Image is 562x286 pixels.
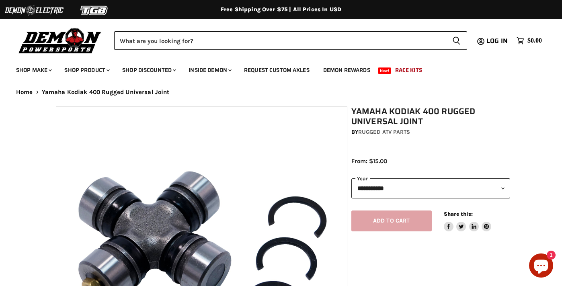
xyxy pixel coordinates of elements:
div: by [351,128,510,137]
aside: Share this: [444,210,492,232]
span: $0.00 [527,37,542,45]
input: Search [114,31,446,50]
span: New! [378,67,392,74]
img: Demon Powersports [16,26,104,55]
button: Search [446,31,467,50]
a: Home [16,89,33,96]
img: TGB Logo 2 [64,3,125,18]
a: Rugged ATV Parts [358,129,410,135]
a: Shop Product [58,62,115,78]
a: Shop Make [10,62,57,78]
inbox-online-store-chat: Shopify online store chat [527,253,556,280]
a: Shop Discounted [116,62,181,78]
span: From: $15.00 [351,157,387,165]
span: Log in [486,36,508,46]
select: year [351,178,510,198]
a: Log in [483,37,513,45]
h1: Yamaha Kodiak 400 Rugged Universal Joint [351,106,510,127]
form: Product [114,31,467,50]
a: Inside Demon [183,62,236,78]
span: Share this: [444,211,473,217]
a: $0.00 [513,35,546,47]
img: Demon Electric Logo 2 [4,3,64,18]
a: Request Custom Axles [238,62,316,78]
a: Race Kits [389,62,428,78]
ul: Main menu [10,59,540,78]
a: Demon Rewards [317,62,376,78]
span: Yamaha Kodiak 400 Rugged Universal Joint [42,89,170,96]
